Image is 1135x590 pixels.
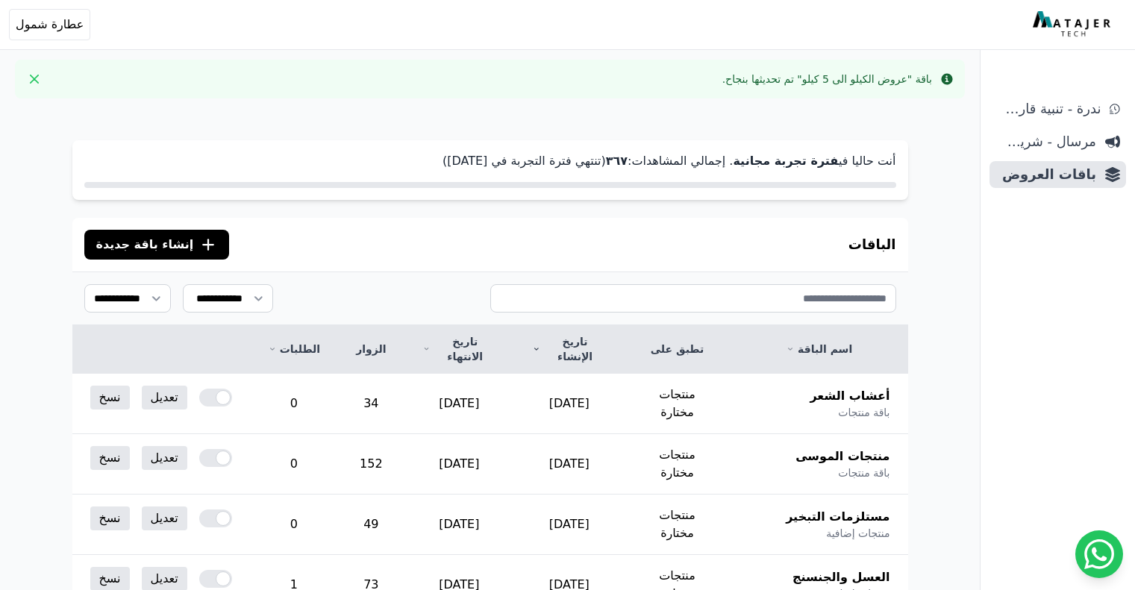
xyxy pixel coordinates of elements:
[268,342,320,357] a: الطلبات
[404,495,515,555] td: [DATE]
[995,164,1096,185] span: باقات العروض
[722,72,932,87] div: باقة "عروض الكيلو الى 5 كيلو" تم تحديثها بنجاح.
[142,506,187,530] a: تعديل
[733,154,838,168] strong: فترة تجربة مجانية
[90,506,130,530] a: نسخ
[624,495,731,555] td: منتجات مختارة
[422,334,497,364] a: تاريخ الانتهاء
[848,234,896,255] h3: الباقات
[624,374,731,434] td: منتجات مختارة
[90,386,130,409] a: نسخ
[142,446,187,470] a: تعديل
[838,465,889,480] span: باقة منتجات
[338,374,404,434] td: 34
[795,448,889,465] span: منتجات الموسى
[514,374,624,434] td: [DATE]
[514,495,624,555] td: [DATE]
[250,495,338,555] td: 0
[995,98,1101,119] span: ندرة - تنبية قارب علي النفاذ
[90,446,130,470] a: نسخ
[532,334,606,364] a: تاريخ الإنشاء
[810,387,889,405] span: أعشاب الشعر
[22,67,46,91] button: Close
[786,508,889,526] span: مستلزمات التبخير
[84,152,896,170] p: أنت حاليا في . إجمالي المشاهدات: (تنتهي فترة التجربة في [DATE])
[995,131,1096,152] span: مرسال - شريط دعاية
[142,386,187,409] a: تعديل
[792,568,890,586] span: العسل والجنسنج
[514,434,624,495] td: [DATE]
[606,154,628,168] strong: ۳٦٧
[96,236,194,254] span: إنشاء باقة جديدة
[338,495,404,555] td: 49
[404,434,515,495] td: [DATE]
[16,16,84,34] span: عطارة شمول
[250,434,338,495] td: 0
[338,325,404,374] th: الزوار
[624,325,731,374] th: تطبق على
[838,405,889,420] span: باقة منتجات
[624,434,731,495] td: منتجات مختارة
[338,434,404,495] td: 152
[826,526,889,541] span: منتجات إضافية
[9,9,90,40] button: عطارة شمول
[404,374,515,434] td: [DATE]
[1033,11,1114,38] img: MatajerTech Logo
[84,230,230,260] button: إنشاء باقة جديدة
[250,374,338,434] td: 0
[748,342,890,357] a: اسم الباقة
